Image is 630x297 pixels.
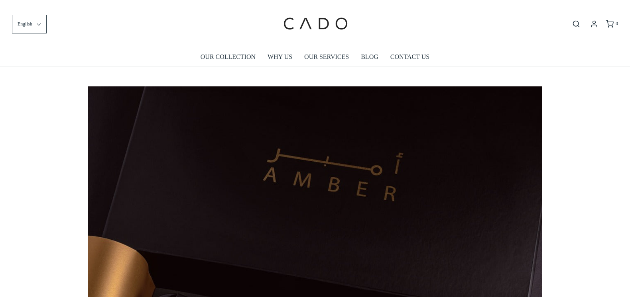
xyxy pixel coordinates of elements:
[616,21,618,26] span: 0
[304,48,349,66] a: OUR SERVICES
[12,15,47,33] button: English
[361,48,378,66] a: BLOG
[390,48,429,66] a: CONTACT US
[281,6,349,42] img: cadogifting
[569,20,583,28] button: Open search bar
[268,48,292,66] a: WHY US
[18,20,32,28] span: English
[201,48,256,66] a: OUR COLLECTION
[605,20,618,28] a: 0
